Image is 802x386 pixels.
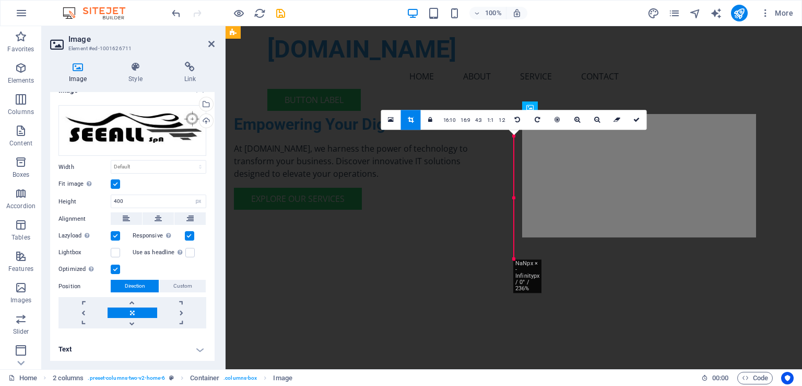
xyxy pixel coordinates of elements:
label: Height [58,199,111,205]
label: Optimized [58,263,111,276]
i: Undo: Change image (Ctrl+Z) [170,7,182,19]
i: AI Writer [710,7,722,19]
span: Custom [173,280,192,292]
button: Direction [111,280,159,292]
a: Click to cancel selection. Double-click to open Pages [8,372,37,384]
p: Boxes [13,171,30,179]
div: fotoseealnegroparapresentacion-YtpMEeZ7yO312uGIc21nTA.jpeg [58,105,206,156]
button: publish [731,5,748,21]
button: More [756,5,797,21]
h4: Style [110,62,165,84]
img: Editor Logo [60,7,138,19]
a: 4:3 [473,110,485,130]
a: Confirm [627,110,647,130]
a: Rotate left 90° [508,110,528,130]
label: Fit image [58,178,111,190]
button: Click here to leave preview mode and continue editing [232,7,245,19]
h4: Link [166,62,215,84]
a: Crop mode [401,110,421,130]
a: 16:9 [458,110,473,130]
button: undo [170,7,182,19]
label: Responsive [133,230,185,242]
button: pages [668,7,681,19]
p: Favorites [7,45,34,53]
i: Publish [733,7,745,19]
button: Usercentrics [781,372,794,384]
label: Alignment [58,213,111,225]
button: reload [253,7,266,19]
span: Direction [125,280,145,292]
p: Images [10,296,32,304]
h2: Image [68,35,215,44]
a: Rotate right 90° [528,110,548,130]
button: Custom [159,280,206,292]
a: Keep aspect ratio [421,110,441,130]
nav: breadcrumb [53,372,292,384]
p: Elements [8,76,34,85]
span: Click to select. Double-click to edit [190,372,219,384]
button: design [647,7,660,19]
p: Accordion [6,202,36,210]
span: Click to select. Double-click to edit [273,372,292,384]
div: NaNpx × -Infinitypx / 0° / 236% [513,260,541,293]
i: Reload page [254,7,266,19]
a: Zoom in [568,110,587,130]
span: : [720,374,721,382]
i: On resize automatically adjust zoom level to fit chosen device. [512,8,522,18]
i: Pages (Ctrl+Alt+S) [668,7,680,19]
span: . preset-columns-two-v2-home-6 [88,372,165,384]
label: Lazyload [58,230,111,242]
label: Lightbox [58,246,111,259]
h6: 100% [485,7,502,19]
button: Code [737,372,773,384]
label: Width [58,164,111,170]
p: Columns [8,108,34,116]
span: Code [742,372,768,384]
a: Zoom out [587,110,607,130]
span: . columns-box [223,372,257,384]
a: 1:1 [485,110,497,130]
button: 100% [469,7,506,19]
button: navigator [689,7,702,19]
a: 1:2 [496,110,508,130]
i: Navigator [689,7,701,19]
span: Click to select. Double-click to edit [53,372,84,384]
label: Use as headline [133,246,185,259]
p: Content [9,139,32,147]
span: 00 00 [712,372,728,384]
h4: Text [50,337,215,362]
p: Features [8,265,33,273]
h4: Image [50,62,110,84]
i: This element is a customizable preset [169,375,174,381]
h3: Element #ed-1001626711 [68,44,194,53]
a: Select files from the file manager, stock photos, or upload file(s) [381,110,401,130]
button: save [274,7,287,19]
label: Position [58,280,111,293]
span: More [760,8,793,18]
i: Design (Ctrl+Alt+Y) [647,7,659,19]
a: 16:10 [441,110,458,130]
button: text_generator [710,7,723,19]
h6: Session time [701,372,729,384]
p: Tables [11,233,30,242]
a: Reset [607,110,627,130]
p: Slider [13,327,29,336]
a: Center [548,110,568,130]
